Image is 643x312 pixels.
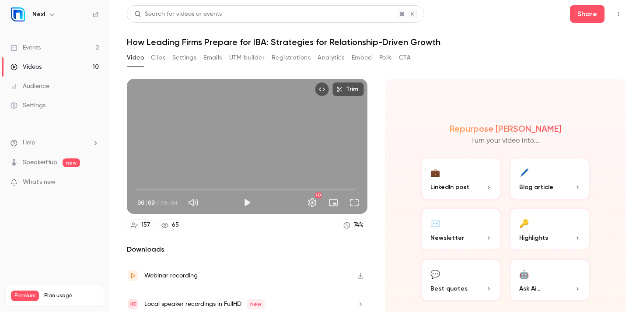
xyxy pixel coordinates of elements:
button: Clips [151,51,165,65]
span: new [63,158,80,167]
button: Settings [304,194,321,211]
a: 74% [339,219,367,231]
button: 💬Best quotes [420,258,502,302]
div: 🔑 [519,216,529,230]
button: Emails [203,51,222,65]
button: Share [570,5,605,23]
span: 00:00 [137,198,155,207]
button: Registrations [272,51,311,65]
button: Embed [352,51,372,65]
span: New [247,299,265,309]
span: Blog article [519,182,553,192]
div: Audience [10,82,49,91]
div: 00:00 [137,198,178,207]
div: Local speaker recordings in FullHD [144,299,265,309]
h2: Repurpose [PERSON_NAME] [450,123,561,134]
div: Events [10,43,41,52]
button: UTM builder [229,51,265,65]
div: Videos [10,63,42,71]
span: What's new [23,178,56,187]
div: 74 % [354,221,363,230]
span: Premium [11,291,39,301]
div: 🤖 [519,267,529,280]
button: Top Bar Actions [612,7,626,21]
button: 💼LinkedIn post [420,157,502,200]
div: 💬 [430,267,440,280]
h6: Nexl [32,10,45,19]
button: Mute [185,194,202,211]
img: Nexl [11,7,25,21]
span: Plan usage [44,292,98,299]
div: Search for videos or events [134,10,222,19]
span: LinkedIn post [430,182,469,192]
span: / [156,198,159,207]
button: Full screen [346,194,363,211]
button: 🖊️Blog article [509,157,591,200]
div: 🖊️ [519,165,529,179]
button: Polls [379,51,392,65]
span: 59:54 [160,198,178,207]
button: 🔑Highlights [509,207,591,251]
span: Ask Ai... [519,284,540,293]
button: Analytics [318,51,345,65]
a: SpeakerHub [23,158,57,167]
button: Trim [332,82,364,96]
p: Turn your video into... [471,136,539,146]
div: 157 [141,221,150,230]
div: HD [315,193,321,198]
h1: How Leading Firms Prepare for IBA: Strategies for Relationship-Driven Growth [127,37,626,47]
button: ✉️Newsletter [420,207,502,251]
button: CTA [399,51,411,65]
div: ✉️ [430,216,440,230]
button: Video [127,51,144,65]
li: help-dropdown-opener [10,138,99,147]
button: 🤖Ask Ai... [509,258,591,302]
h2: Downloads [127,244,367,255]
div: Settings [10,101,45,110]
button: Settings [172,51,196,65]
span: Highlights [519,233,548,242]
button: Embed video [315,82,329,96]
span: Best quotes [430,284,468,293]
a: 157 [127,219,154,231]
span: Help [23,138,35,147]
button: Turn on miniplayer [325,194,342,211]
span: Newsletter [430,233,464,242]
div: 65 [172,221,179,230]
a: 65 [157,219,183,231]
div: Webinar recording [144,270,198,281]
button: Play [238,194,256,211]
div: 💼 [430,165,440,179]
